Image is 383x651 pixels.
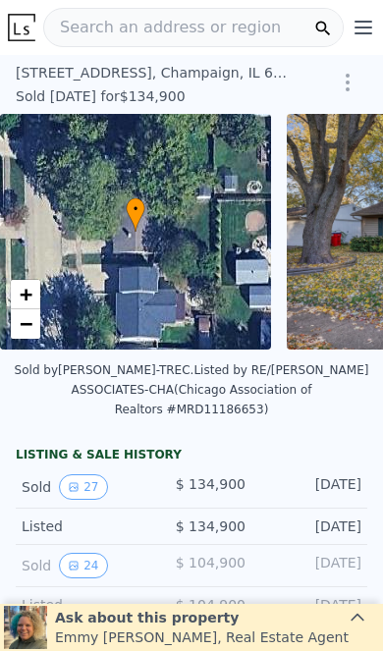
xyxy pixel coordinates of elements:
[15,363,194,377] div: Sold by [PERSON_NAME]-TREC .
[72,363,369,416] div: Listed by RE/[PERSON_NAME] ASSOCIATES-CHA (Chicago Association of Realtors #MRD11186653)
[59,553,107,578] button: View historical data
[11,309,40,339] a: Zoom out
[176,476,246,492] span: $ 134,900
[22,553,130,578] div: Sold
[55,608,349,627] div: Ask about this property
[8,14,35,41] img: Lotside
[16,447,367,466] div: LISTING & SALE HISTORY
[16,86,186,106] div: Sold [DATE] for $134,900
[22,516,130,536] div: Listed
[20,282,32,306] span: +
[253,474,361,500] div: [DATE]
[16,63,293,82] div: [STREET_ADDRESS] , Champaign , IL 61821
[253,595,361,615] div: [DATE]
[4,606,47,649] img: Emmy Connolly
[44,16,281,39] span: Search an address or region
[55,627,349,647] div: Emmy [PERSON_NAME] , Real Estate Agent
[11,280,40,309] a: Zoom in
[176,555,246,570] span: $ 104,900
[22,595,130,615] div: Listed
[253,553,361,578] div: [DATE]
[176,518,246,534] span: $ 134,900
[59,474,107,500] button: View historical data
[126,200,145,218] span: •
[126,197,145,232] div: •
[328,63,367,102] button: Show Options
[22,474,130,500] div: Sold
[176,597,246,613] span: $ 104,900
[20,311,32,336] span: −
[253,516,361,536] div: [DATE]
